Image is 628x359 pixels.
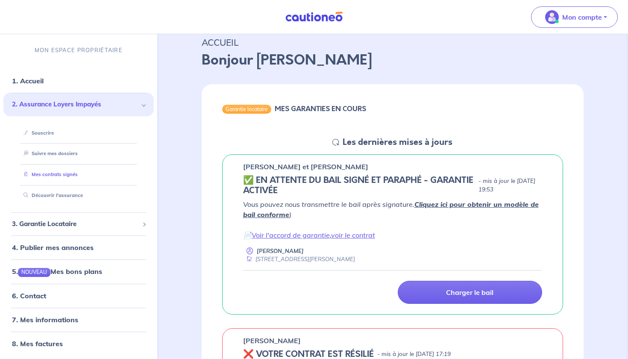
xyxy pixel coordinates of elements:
em: Vous pouvez nous transmettre le bail après signature. ) [243,200,539,219]
a: voir le contrat [331,231,375,239]
div: Découvrir l'assurance [14,188,144,203]
a: Souscrire [20,130,54,136]
h5: Les dernières mises à jours [343,137,452,147]
em: 📄 , [243,231,375,239]
a: Mes contrats signés [20,171,78,177]
p: - mis à jour le [DATE] 17:19 [377,350,451,359]
p: Charger le bail [446,288,493,297]
a: Voir l'accord de garantie [252,231,330,239]
div: Mes contrats signés [14,168,144,182]
a: Charger le bail [398,281,542,304]
img: Cautioneo [282,12,346,22]
a: 7. Mes informations [12,315,78,324]
a: 8. Mes factures [12,339,63,348]
a: 1. Accueil [12,77,44,85]
a: 5.NOUVEAUMes bons plans [12,267,102,276]
div: 1. Accueil [3,72,154,89]
div: 2. Assurance Loyers Impayés [3,93,154,116]
div: 4. Publier mes annonces [3,239,154,256]
img: illu_account_valid_menu.svg [545,10,559,24]
a: Cliquez ici pour obtenir un modèle de bail conforme [243,200,539,219]
h6: MES GARANTIES EN COURS [275,105,366,113]
p: - mis à jour le [DATE] 19:53 [478,177,542,194]
button: illu_account_valid_menu.svgMon compte [531,6,618,28]
p: [PERSON_NAME] [243,335,301,346]
div: 5.NOUVEAUMes bons plans [3,263,154,280]
p: Mon compte [562,12,602,22]
div: 3. Garantie Locataire [3,216,154,232]
div: 8. Mes factures [3,335,154,352]
div: Souscrire [14,126,144,140]
div: Suivre mes dossiers [14,147,144,161]
p: [PERSON_NAME] [257,247,304,255]
div: 7. Mes informations [3,311,154,328]
a: Découvrir l'assurance [20,192,83,198]
div: 6. Contact [3,287,154,304]
a: 4. Publier mes annonces [12,243,94,252]
div: Garantie locataire [222,105,271,113]
a: Suivre mes dossiers [20,150,78,156]
h5: ✅️️️ EN ATTENTE DU BAIL SIGNÉ ET PARAPHÉ - GARANTIE ACTIVÉE [243,175,475,196]
span: 2. Assurance Loyers Impayés [12,100,139,109]
p: [PERSON_NAME] et [PERSON_NAME] [243,162,368,172]
p: ACCUEIL [202,35,584,50]
div: state: CONTRACT-SIGNED, Context: IN-LANDLORD,IS-GL-CAUTION-IN-LANDLORD [243,175,543,196]
div: [STREET_ADDRESS][PERSON_NAME] [243,255,355,263]
a: 6. Contact [12,291,46,300]
p: MON ESPACE PROPRIÉTAIRE [35,46,123,54]
p: Bonjour [PERSON_NAME] [202,50,584,71]
span: 3. Garantie Locataire [12,219,139,229]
